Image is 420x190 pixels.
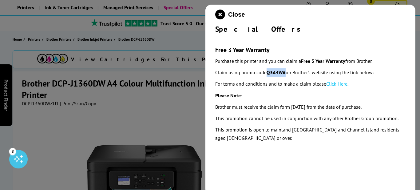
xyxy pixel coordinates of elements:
strong: Free 3 Year Warranty [301,58,345,64]
p: Purchase this printer and you can claim a from Brother. [215,57,406,65]
strong: Q3A4WA [267,69,286,75]
a: Click Here [326,81,347,87]
strong: Please Note: [215,92,242,99]
div: Special Offers [215,24,406,34]
p: Claim using promo code on Brother's website using the link below: [215,68,406,77]
em: This promotion cannot be used in conjunction with any other Brother Group promotion. [215,115,398,121]
em: Brother must receive the claim form [DATE] from the date of purchase. [215,104,362,110]
div: 3 [9,148,16,155]
em: This promotion is open to mainland [GEOGRAPHIC_DATA] and Channel Island residents aged [DEMOGRAPH... [215,127,399,141]
h3: Free 3 Year Warranty [215,46,406,54]
button: close modal [215,10,245,19]
span: Close [228,11,245,18]
p: For terms and conditions and to make a claim please . [215,80,406,88]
